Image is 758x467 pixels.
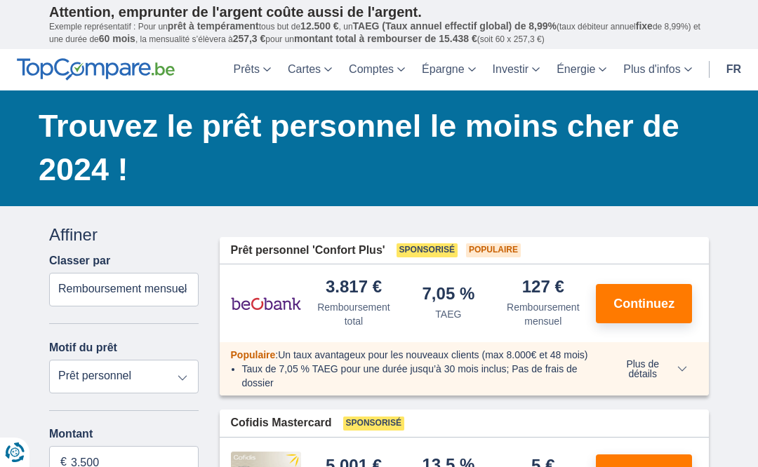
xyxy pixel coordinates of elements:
[300,20,339,32] span: 12.500 €
[548,49,615,90] a: Énergie
[596,284,692,323] button: Continuez
[353,20,557,32] span: TAEG (Taux annuel effectif global) de 8,99%
[49,223,199,247] div: Affiner
[99,33,135,44] span: 60 mois
[326,278,382,297] div: 3.817 €
[413,49,484,90] a: Épargne
[294,33,477,44] span: montant total à rembourser de 15.438 €
[423,285,475,304] div: 7,05 %
[49,428,199,440] label: Montant
[397,243,458,257] span: Sponsorisé
[242,362,590,390] li: Taux de 7,05 % TAEG pour une durée jusqu’à 30 mois inclus; Pas de frais de dossier
[718,49,750,90] a: fr
[340,49,413,90] a: Comptes
[17,58,175,81] img: TopCompare
[233,33,266,44] span: 257,3 €
[231,415,332,431] span: Cofidis Mastercard
[343,417,404,431] span: Sponsorisé
[220,348,601,362] div: :
[231,286,301,321] img: pret personnel Beobank
[466,243,521,257] span: Populaire
[49,255,110,267] label: Classer par
[312,300,396,328] div: Remboursement total
[168,20,259,32] span: prêt à tempérament
[231,243,385,259] span: Prêt personnel 'Confort Plus'
[435,307,461,321] div: TAEG
[522,278,564,297] div: 127 €
[613,297,674,310] span: Continuez
[225,49,279,90] a: Prêts
[39,104,709,191] h1: Trouvez le prêt personnel le moins cher de 2024 !
[49,4,709,20] p: Attention, emprunter de l'argent coûte aussi de l'argent.
[278,349,587,360] span: Un taux avantageux pour les nouveaux clients (max 8.000€ et 48 mois)
[600,358,698,379] button: Plus de détails
[636,20,653,32] span: fixe
[615,49,700,90] a: Plus d'infos
[611,359,687,379] span: Plus de détails
[484,49,549,90] a: Investir
[279,49,340,90] a: Cartes
[49,341,117,354] label: Motif du prêt
[501,300,585,328] div: Remboursement mensuel
[49,20,709,46] p: Exemple représentatif : Pour un tous but de , un (taux débiteur annuel de 8,99%) et une durée de ...
[231,349,276,360] span: Populaire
